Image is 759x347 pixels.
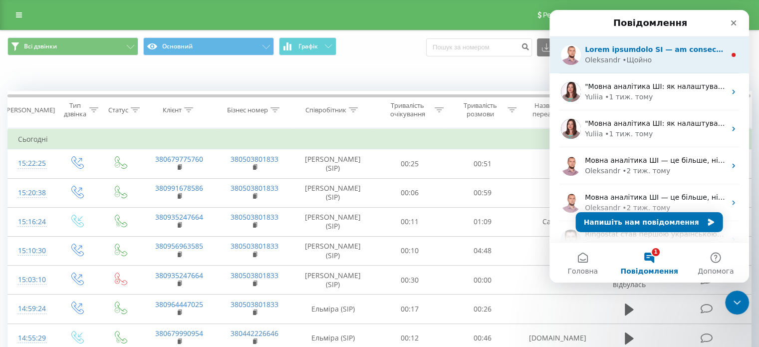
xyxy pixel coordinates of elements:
[155,300,203,309] a: 380964447025
[35,193,71,203] div: Oleksandr
[543,11,616,19] span: Реферальна програма
[537,38,591,56] button: Експорт
[64,230,116,240] div: • 19 тиж. тому
[231,300,278,309] a: 380503801833
[18,258,48,265] span: Головна
[374,207,446,236] td: 00:11
[11,183,31,203] img: Profile image for Oleksandr
[163,106,182,114] div: Клієнт
[231,271,278,280] a: 380503801833
[446,178,518,207] td: 00:59
[7,37,138,55] button: Всі дзвінки
[155,241,203,251] a: 380956963585
[426,38,532,56] input: Пошук за номером
[446,266,518,295] td: 00:00
[231,241,278,251] a: 380503801833
[155,183,203,193] a: 380991678586
[11,220,31,240] img: Profile image for Eugene
[292,236,374,265] td: [PERSON_NAME] (SIP)
[18,270,44,290] div: 15:03:10
[73,156,121,166] div: • 2 тиж. тому
[155,154,203,164] a: 380679775760
[374,236,446,265] td: 00:10
[24,42,57,50] span: Всі дзвінки
[455,101,505,118] div: Тривалість розмови
[298,43,318,50] span: Графік
[279,37,336,55] button: Графік
[518,207,594,236] td: Callback
[446,236,518,265] td: 04:48
[374,266,446,295] td: 00:30
[292,266,374,295] td: [PERSON_NAME] (SIP)
[374,178,446,207] td: 00:06
[231,329,278,338] a: 380442226646
[155,329,203,338] a: 380679990954
[305,106,346,114] div: Співробітник
[18,154,44,173] div: 15:22:25
[231,154,278,164] a: 380503801833
[292,149,374,178] td: [PERSON_NAME] (SIP)
[63,101,86,118] div: Тип дзвінка
[108,106,128,114] div: Статус
[725,291,749,315] iframe: Intercom live chat
[374,149,446,178] td: 00:25
[18,212,44,232] div: 15:16:24
[610,271,649,289] span: Розмова не відбулась
[528,101,580,118] div: Назва схеми переадресації
[383,101,433,118] div: Тривалість очікування
[148,258,184,265] span: Допомога
[18,241,44,261] div: 15:10:30
[8,129,752,149] td: Сьогодні
[35,156,71,166] div: Oleksandr
[18,299,44,319] div: 14:59:24
[231,212,278,222] a: 380503801833
[446,207,518,236] td: 01:09
[155,212,203,222] a: 380935247664
[18,183,44,203] div: 15:20:38
[549,10,749,283] iframe: Intercom live chat
[35,230,62,240] div: Eugene
[26,202,174,222] button: Напишіть нам повідомлення
[71,258,128,265] span: Повідомлення
[292,295,374,324] td: Ельміра (SIP)
[155,271,203,280] a: 380935247664
[446,149,518,178] td: 00:51
[143,37,274,55] button: Основний
[66,233,133,273] button: Повідомлення
[292,207,374,236] td: [PERSON_NAME] (SIP)
[446,295,518,324] td: 00:26
[292,178,374,207] td: [PERSON_NAME] (SIP)
[374,295,446,324] td: 00:17
[231,183,278,193] a: 380503801833
[4,106,55,114] div: [PERSON_NAME]
[227,106,268,114] div: Бізнес номер
[73,193,121,203] div: • 2 тиж. тому
[133,233,200,273] button: Допомога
